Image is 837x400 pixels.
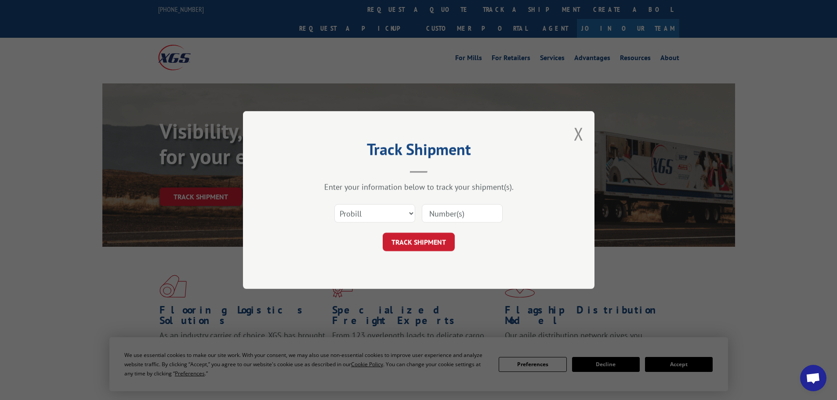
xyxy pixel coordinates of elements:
button: Close modal [574,122,583,145]
input: Number(s) [422,204,503,223]
a: Open chat [800,365,826,391]
div: Enter your information below to track your shipment(s). [287,182,551,192]
button: TRACK SHIPMENT [383,233,455,251]
h2: Track Shipment [287,143,551,160]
